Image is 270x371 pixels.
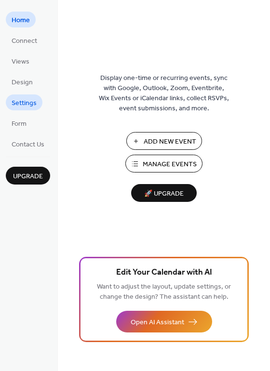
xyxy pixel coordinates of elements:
a: Views [6,53,35,69]
span: Display one-time or recurring events, sync with Google, Outlook, Zoom, Eventbrite, Wix Events or ... [99,73,229,114]
span: Design [12,78,33,88]
span: Contact Us [12,140,44,150]
a: Contact Us [6,136,50,152]
button: Upgrade [6,167,50,185]
a: Connect [6,32,43,48]
button: Manage Events [125,155,202,172]
button: Open AI Assistant [116,311,212,332]
span: Form [12,119,27,129]
span: Views [12,57,29,67]
span: Upgrade [13,172,43,182]
span: Open AI Assistant [131,318,184,328]
a: Form [6,115,32,131]
span: Connect [12,36,37,46]
button: 🚀 Upgrade [131,184,197,202]
span: Edit Your Calendar with AI [116,266,212,279]
span: 🚀 Upgrade [137,187,191,200]
a: Home [6,12,36,27]
span: Want to adjust the layout, update settings, or change the design? The assistant can help. [97,280,231,304]
span: Manage Events [143,159,197,170]
button: Add New Event [126,132,202,150]
span: Home [12,15,30,26]
span: Settings [12,98,37,108]
a: Settings [6,94,42,110]
span: Add New Event [144,137,196,147]
a: Design [6,74,39,90]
